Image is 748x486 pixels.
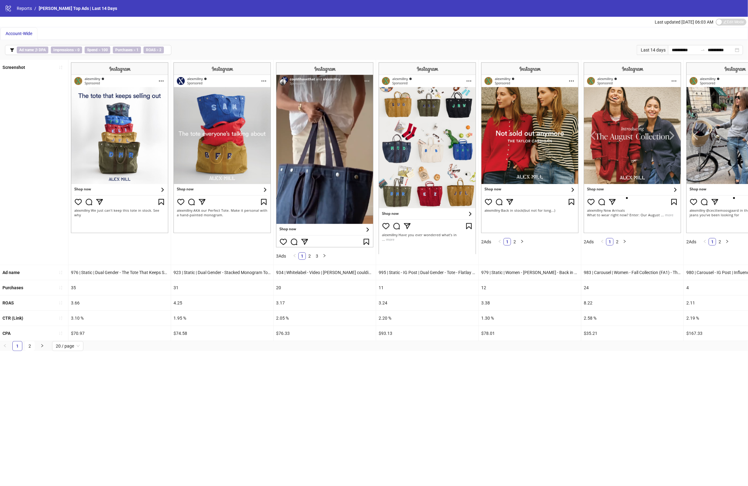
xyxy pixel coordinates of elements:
[68,295,171,310] div: 3.66
[581,326,684,341] div: $35.21
[71,62,168,233] img: Screenshot 120231569972190085
[498,240,502,243] span: left
[274,280,376,295] div: 20
[59,316,63,320] span: sort-ascending
[25,341,35,351] li: 2
[37,341,47,351] button: right
[68,326,171,341] div: $70.97
[68,280,171,295] div: 35
[481,239,491,244] span: 2 Ads
[6,31,32,36] span: Account-Wide
[376,311,478,326] div: 2.20 %
[5,45,171,55] button: Ad name ∌ DPAImpressions > 0Spend > 100Purchases > 1ROAS > 2
[621,238,628,245] li: Next Page
[276,254,286,259] span: 3 Ads
[39,48,46,52] b: DPA
[724,238,731,245] button: right
[614,238,621,245] li: 2
[293,254,297,258] span: left
[314,253,320,259] a: 3
[584,62,681,233] img: Screenshot 120232381844730085
[479,265,581,280] div: 979 | Static | Women - [PERSON_NAME] - Back in Stock - Not Sold Out Anymore | Editorial - Outside...
[171,265,273,280] div: 923 | Static | Dual Gender - Stacked Monogram Tote - The Tote Everyone's Talking About | Editoria...
[51,47,82,53] span: >
[25,341,34,351] a: 2
[379,62,476,254] img: Screenshot 120232389870750085
[599,238,606,245] button: left
[376,295,478,310] div: 3.24
[274,265,376,280] div: 934 | Whitelabel - Video | [PERSON_NAME] couldihavethat - Finally Bag that Serves Gemini - Tote B...
[101,48,108,52] b: 100
[479,280,581,295] div: 12
[700,47,705,52] span: swap-right
[12,341,22,351] li: 1
[511,238,518,245] a: 2
[13,341,22,351] a: 1
[171,295,273,310] div: 4.25
[171,326,273,341] div: $74.58
[68,265,171,280] div: 976 | Static | Dual Gender - The Tote That Keeps Selling Out - Stacked Mixed Monogram Totes | Edi...
[115,48,133,52] b: Purchases
[479,311,581,326] div: 1.30 %
[2,285,23,290] b: Purchases
[59,65,63,70] span: sort-ascending
[52,341,83,351] div: Page Size
[59,331,63,335] span: sort-ascending
[511,238,518,245] li: 2
[40,344,44,348] span: right
[700,47,705,52] span: to
[87,48,98,52] b: Spend
[599,238,606,245] li: Previous Page
[274,326,376,341] div: $76.33
[68,311,171,326] div: 3.10 %
[143,47,164,53] span: >
[321,252,328,260] button: right
[37,341,47,351] li: Next Page
[10,48,14,52] span: filter
[504,238,511,245] a: 1
[274,295,376,310] div: 3.17
[34,5,36,12] li: /
[85,47,110,53] span: >
[606,238,613,245] a: 1
[376,280,478,295] div: 11
[496,238,504,245] button: left
[17,47,48,53] span: ∌
[709,238,716,245] a: 1
[174,62,271,233] img: Screenshot 120227049410960085
[716,238,723,245] a: 2
[2,300,14,305] b: ROAS
[274,311,376,326] div: 2.05 %
[496,238,504,245] li: Previous Page
[306,252,313,260] li: 2
[581,311,684,326] div: 2.58 %
[159,48,161,52] b: 2
[581,265,684,280] div: 983 | Carousel | Women - Fall Collection (FA1) - The August Collection | Editorial - Outside | Te...
[479,295,581,310] div: 3.38
[323,254,326,258] span: right
[709,238,716,245] li: 1
[518,238,526,245] button: right
[56,341,80,351] span: 20 / page
[581,280,684,295] div: 24
[276,62,373,247] img: Screenshot 120227901465390085
[701,238,709,245] li: Previous Page
[3,344,7,348] span: left
[19,48,34,52] b: Ad name
[703,240,707,243] span: left
[2,331,11,336] b: CPA
[520,240,524,243] span: right
[39,6,117,11] span: [PERSON_NAME] Top Ads | Last 14 Days
[15,5,33,12] a: Reports
[584,239,594,244] span: 2 Ads
[146,48,156,52] b: ROAS
[637,45,668,55] div: Last 14 days
[113,47,141,53] span: >
[621,238,628,245] button: right
[53,48,74,52] b: Impressions
[725,240,729,243] span: right
[724,238,731,245] li: Next Page
[77,48,80,52] b: 0
[59,301,63,305] span: sort-ascending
